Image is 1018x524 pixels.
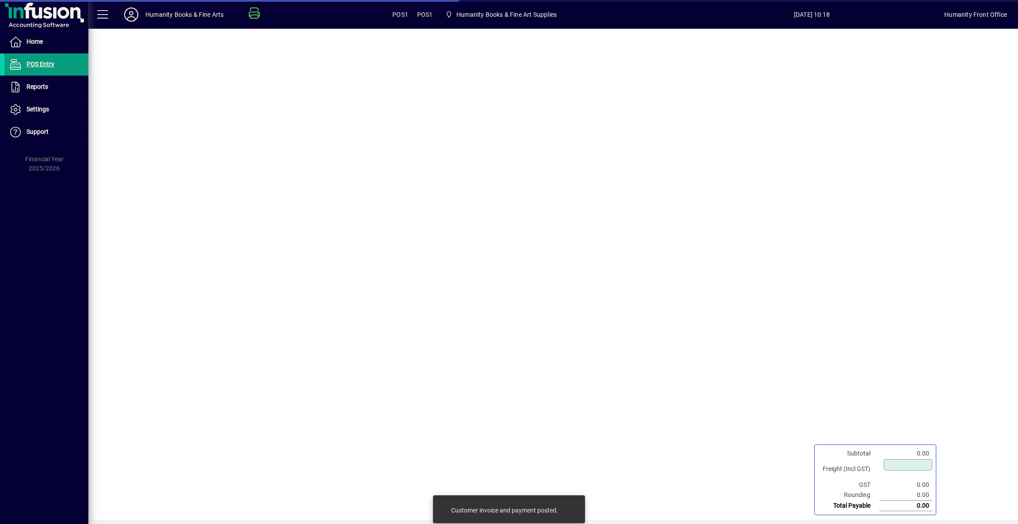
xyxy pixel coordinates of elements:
a: Reports [4,76,88,98]
td: Rounding [818,490,879,501]
span: POS1 [392,8,408,22]
td: 0.00 [879,501,932,511]
button: Profile [117,7,145,23]
span: Humanity Books & Fine Art Supplies [442,7,560,23]
td: GST [818,480,879,490]
span: Home [27,38,43,45]
td: Total Payable [818,501,879,511]
span: Humanity Books & Fine Art Supplies [456,8,557,22]
td: 0.00 [879,448,932,459]
div: Humanity Front Office [944,8,1007,22]
span: Reports [27,83,48,90]
a: Home [4,31,88,53]
td: 0.00 [879,490,932,501]
span: POS Entry [27,61,54,68]
td: Subtotal [818,448,879,459]
span: POS1 [417,8,433,22]
a: Support [4,121,88,143]
a: Settings [4,99,88,121]
td: Freight (Incl GST) [818,459,879,480]
div: Customer invoice and payment posted. [451,506,558,515]
td: 0.00 [879,480,932,490]
div: Humanity Books & Fine Arts [145,8,224,22]
span: [DATE] 10:18 [679,8,944,22]
span: Support [27,128,49,135]
span: Settings [27,106,49,113]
